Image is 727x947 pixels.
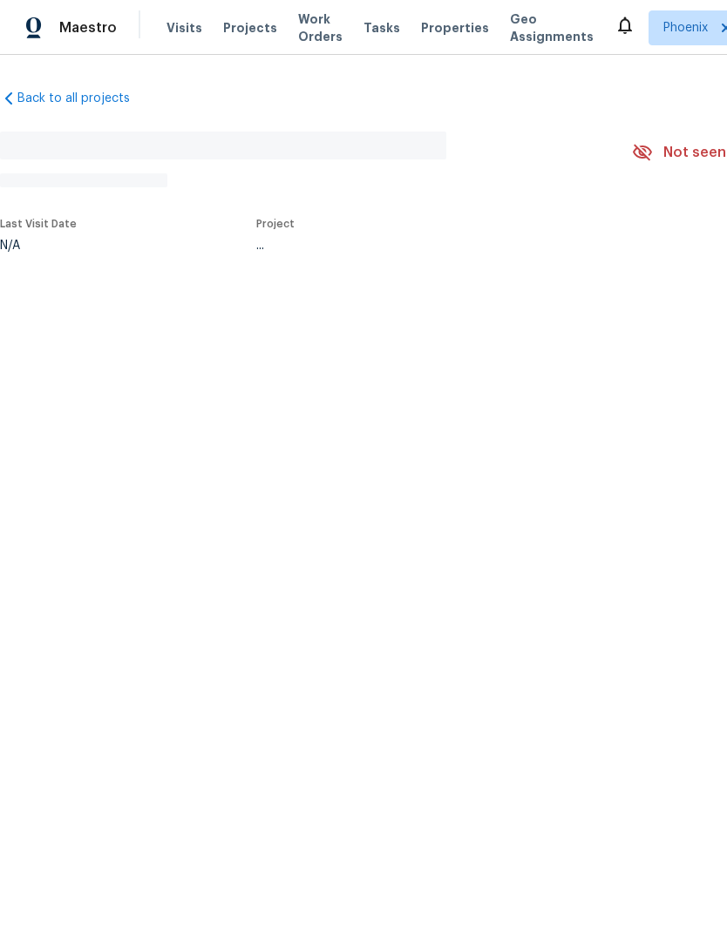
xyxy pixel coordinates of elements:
div: ... [256,240,591,252]
span: Tasks [363,22,400,34]
span: Phoenix [663,19,708,37]
span: Properties [421,19,489,37]
span: Maestro [59,19,117,37]
span: Project [256,219,295,229]
span: Work Orders [298,10,343,45]
span: Visits [166,19,202,37]
span: Geo Assignments [510,10,594,45]
span: Projects [223,19,277,37]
